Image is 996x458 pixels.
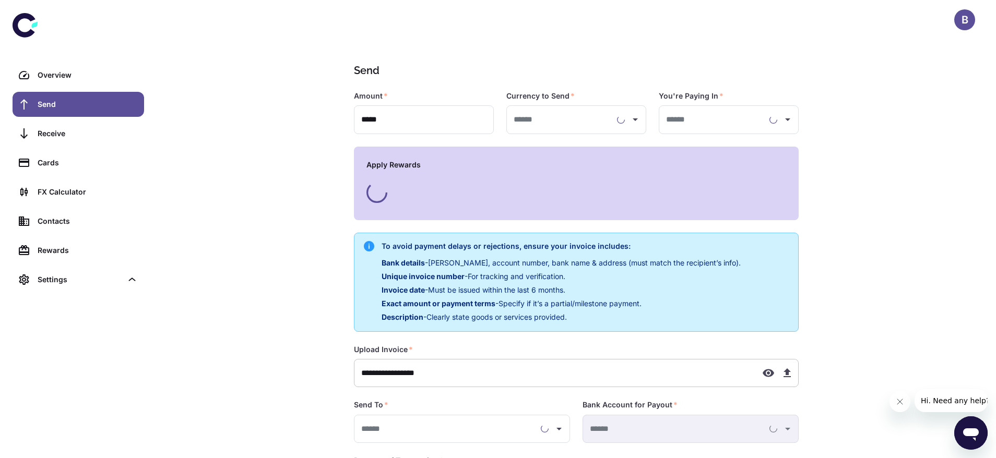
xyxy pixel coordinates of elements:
p: - Clearly state goods or services provided. [382,311,741,323]
div: Settings [38,274,122,285]
p: - Specify if it’s a partial/milestone payment. [382,298,741,309]
button: Open [552,421,566,436]
button: B [954,9,975,30]
a: Send [13,92,144,117]
iframe: Close message [890,391,910,412]
h6: To avoid payment delays or rejections, ensure your invoice includes: [382,240,741,252]
h1: Send [354,63,795,78]
div: Settings [13,267,144,292]
p: - Must be issued within the last 6 months. [382,284,741,296]
button: Open [780,112,795,127]
div: FX Calculator [38,186,138,198]
span: Exact amount or payment terms [382,299,495,308]
span: Description [382,312,423,321]
div: Rewards [38,245,138,256]
a: Overview [13,63,144,88]
a: Receive [13,121,144,146]
span: Hi. Need any help? [6,7,75,16]
h6: Apply Rewards [366,159,786,171]
label: Send To [354,400,388,410]
span: Invoice date [382,285,425,294]
div: Overview [38,69,138,81]
a: FX Calculator [13,179,144,204]
span: Bank details [382,258,425,267]
p: - For tracking and verification. [382,271,741,282]
button: Open [628,112,643,127]
a: Cards [13,150,144,175]
label: You're Paying In [659,91,724,101]
div: Send [38,99,138,110]
a: Contacts [13,209,144,234]
span: Unique invoice number [382,272,465,281]
label: Amount [354,91,388,101]
a: Rewards [13,238,144,263]
div: Receive [38,128,138,139]
label: Currency to Send [506,91,575,101]
div: Cards [38,157,138,168]
iframe: Message from company [915,389,988,412]
label: Upload Invoice [354,344,413,355]
div: Contacts [38,215,138,227]
iframe: Button to launch messaging window [954,416,988,450]
p: - [PERSON_NAME], account number, bank name & address (must match the recipient’s info). [382,257,741,269]
label: Bank Account for Payout [583,400,678,410]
